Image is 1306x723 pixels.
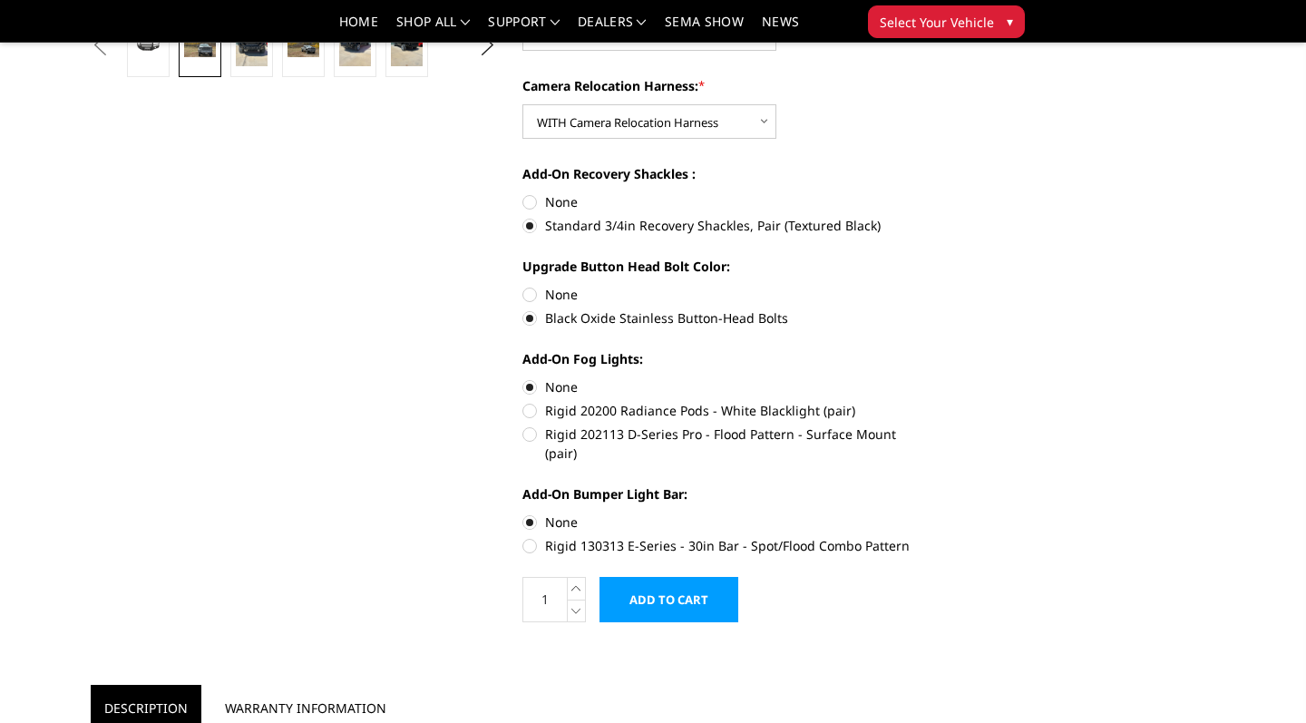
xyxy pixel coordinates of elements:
[522,425,929,463] label: Rigid 202113 D-Series Pro - Flood Pattern - Surface Mount (pair)
[236,24,268,67] img: 2024-2025 GMC 2500-3500 - Freedom Series - Extreme Front Bumper
[522,192,929,211] label: None
[339,24,371,67] img: 2024-2025 GMC 2500-3500 - Freedom Series - Extreme Front Bumper
[599,577,738,622] input: Add to Cart
[665,15,744,42] a: SEMA Show
[868,5,1025,38] button: Select Your Vehicle
[339,15,378,42] a: Home
[488,15,560,42] a: Support
[522,76,929,95] label: Camera Relocation Harness:
[522,216,929,235] label: Standard 3/4in Recovery Shackles, Pair (Textured Black)
[522,349,929,368] label: Add-On Fog Lights:
[578,15,647,42] a: Dealers
[522,308,929,327] label: Black Oxide Stainless Button-Head Bolts
[522,164,929,183] label: Add-On Recovery Shackles :
[522,285,929,304] label: None
[1007,12,1013,31] span: ▾
[522,401,929,420] label: Rigid 20200 Radiance Pods - White Blacklight (pair)
[522,484,929,503] label: Add-On Bumper Light Bar:
[522,513,929,532] label: None
[396,15,470,42] a: shop all
[762,15,799,42] a: News
[522,536,929,555] label: Rigid 130313 E-Series - 30in Bar - Spot/Flood Combo Pattern
[391,24,423,67] img: 2024-2025 GMC 2500-3500 - Freedom Series - Extreme Front Bumper
[473,32,501,59] button: Next
[86,32,113,59] button: Previous
[880,13,994,32] span: Select Your Vehicle
[522,257,929,276] label: Upgrade Button Head Bolt Color:
[184,34,216,57] img: 2024-2025 GMC 2500-3500 - Freedom Series - Extreme Front Bumper
[522,377,929,396] label: None
[288,34,319,57] img: 2024-2025 GMC 2500-3500 - Freedom Series - Extreme Front Bumper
